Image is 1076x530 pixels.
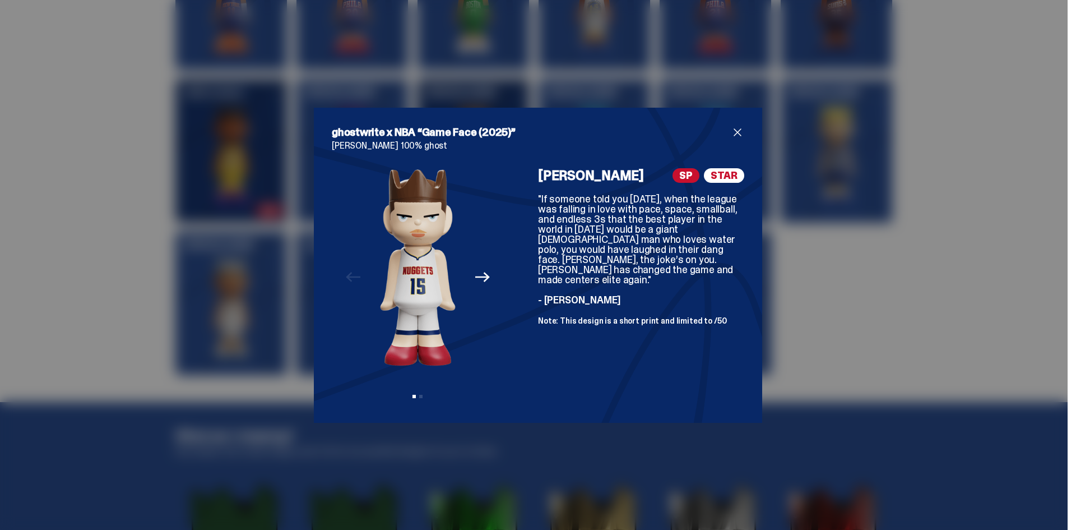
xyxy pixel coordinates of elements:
[538,293,621,307] span: - [PERSON_NAME]
[704,168,744,183] span: STAR
[332,126,731,139] h2: ghostwrite x NBA “Game Face (2025)”
[538,316,727,326] span: Note: This design is a short print and limited to /50
[731,126,744,139] button: close
[538,169,644,182] h4: [PERSON_NAME]
[419,395,423,398] button: View slide 2
[538,194,744,325] div: "If someone told you [DATE], when the league was falling in love with pace, space, smallball, and...
[332,141,744,150] p: [PERSON_NAME] 100% ghost
[380,168,456,366] img: NBA%20Game%20Face%20-%20Website%20Archive.260.png
[470,265,495,290] button: Next
[672,168,699,183] span: SP
[412,395,416,398] button: View slide 1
